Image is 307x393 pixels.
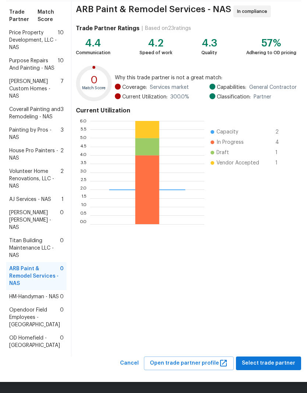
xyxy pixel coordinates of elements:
span: Painting by Pros - NAS [9,126,61,141]
span: 2 [275,128,287,136]
div: 4.3 [201,39,217,47]
span: Opendoor Field Employees - [GEOGRAPHIC_DATA] [9,306,60,328]
span: HM-Handyman - NAS [9,293,59,300]
text: Match Score [82,86,106,90]
span: Why this trade partner is not a great match: [115,74,296,81]
span: House Pro Painters - NAS [9,147,60,162]
span: Titan Building Maintenance LLC - NAS [9,237,60,259]
span: 0 [60,334,64,349]
span: Volunteer Home Renovations, LLC - NAS [9,168,60,190]
span: AJ Services - NAS [9,196,51,203]
span: Purpose Repairs And Painting - NAS [9,57,58,72]
text: 5.0 [80,136,87,140]
span: 2 [60,147,64,162]
div: Based on 23 ratings [145,25,191,32]
text: 5.5 [80,127,87,132]
text: 4.0 [80,153,87,157]
span: 10 [58,29,64,51]
div: Adhering to OD pricing [246,49,296,56]
div: | [140,25,145,32]
span: 0 [60,293,64,300]
text: 3.0 [80,170,87,174]
span: Current Utilization: [122,93,167,101]
span: Vendor Accepted [216,159,259,167]
span: ARB Paint & Remodel Services - NAS [9,265,60,287]
span: [PERSON_NAME] [PERSON_NAME] - NAS [9,209,60,231]
span: Capacity [216,128,238,136]
span: 1 [275,159,287,167]
span: Match Score [38,8,63,23]
div: Speed of work [140,49,172,56]
span: Coverall Painting and Remodeling - NAS [9,106,61,121]
span: 4 [275,139,287,146]
span: Classification: [217,93,251,101]
span: Select trade partner [242,359,295,368]
text: 0.0 [80,222,87,226]
span: 1 [61,196,64,203]
div: 4.2 [140,39,172,47]
span: Cancel [120,359,139,368]
span: Capabilities: [217,84,246,91]
span: 0 [60,306,64,328]
span: Price Property Development, LLC - NAS [9,29,58,51]
button: Select trade partner [236,357,301,370]
div: Communication [76,49,110,56]
span: 0 [60,237,64,259]
span: In Progress [216,139,244,146]
span: [PERSON_NAME] Custom Homes - NAS [9,78,60,100]
span: 1 [275,149,287,156]
span: 0 [60,265,64,287]
div: Quality [201,49,217,56]
span: Trade Partner [9,8,38,23]
span: Partner [254,93,271,101]
span: OD Homefield - [GEOGRAPHIC_DATA] [9,334,60,349]
span: 7 [60,78,64,100]
span: 3 [61,106,64,121]
text: 1.0 [81,205,87,209]
span: 3 [61,126,64,141]
span: 300.0 % [170,93,189,101]
span: General Contractor [249,84,297,91]
text: 0.5 [80,213,87,218]
span: In compliance [237,8,270,15]
span: 2 [60,168,64,190]
text: 0 [90,75,97,85]
button: Cancel [117,357,142,370]
span: Open trade partner profile [150,359,228,368]
span: 10 [58,57,64,72]
text: 6.0 [80,118,87,123]
span: ARB Paint & Remodel Services - NAS [76,6,231,17]
text: 4.5 [80,144,87,149]
h4: Trade Partner Ratings [76,25,140,32]
text: 1.5 [81,196,87,200]
button: Open trade partner profile [144,357,234,370]
div: 4.4 [76,39,110,47]
text: 2.5 [80,179,87,183]
span: Coverage: [122,84,147,91]
text: 2.0 [80,187,87,192]
span: 0 [60,209,64,231]
h4: Current Utilization [76,107,297,114]
span: Draft [216,149,229,156]
div: 57% [246,39,296,47]
span: Services market [150,84,189,91]
text: 3.5 [80,161,87,166]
